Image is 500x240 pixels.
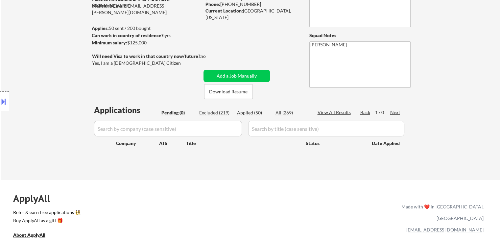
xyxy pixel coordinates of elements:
[309,32,411,39] div: Squad Notes
[203,70,270,82] button: Add a Job Manually
[360,109,371,116] div: Back
[13,232,45,238] u: About ApplyAll
[92,40,127,45] strong: Minimum salary:
[92,3,201,15] div: [EMAIL_ADDRESS][PERSON_NAME][DOMAIN_NAME]
[199,109,232,116] div: Excluded (219)
[205,8,298,20] div: [GEOGRAPHIC_DATA], [US_STATE]
[13,217,79,225] a: Buy ApplyAll as a gift 🎁
[94,106,159,114] div: Applications
[406,227,484,232] a: [EMAIL_ADDRESS][DOMAIN_NAME]
[248,121,404,136] input: Search by title (case sensitive)
[318,109,353,116] div: View All Results
[205,1,298,8] div: [PHONE_NUMBER]
[92,39,201,46] div: $125,000
[92,32,199,39] div: yes
[375,109,390,116] div: 1 / 0
[92,33,165,38] strong: Can work in country of residence?:
[161,109,194,116] div: Pending (0)
[159,140,186,147] div: ATS
[92,25,109,31] strong: Applies:
[399,201,484,224] div: Made with ❤️ in [GEOGRAPHIC_DATA], [GEOGRAPHIC_DATA]
[13,210,264,217] a: Refer & earn free applications 👯‍♀️
[92,53,202,59] strong: Will need Visa to work in that country now/future?:
[204,84,253,99] button: Download Resume
[237,109,270,116] div: Applied (50)
[13,231,55,240] a: About ApplyAll
[92,3,126,9] strong: Mailslurp Email:
[372,140,401,147] div: Date Applied
[306,137,362,149] div: Status
[92,60,203,66] div: Yes, I am a [DEMOGRAPHIC_DATA] Citizen
[13,218,79,223] div: Buy ApplyAll as a gift 🎁
[201,53,219,60] div: no
[92,25,201,32] div: 50 sent / 200 bought
[205,1,220,7] strong: Phone:
[116,140,159,147] div: Company
[390,109,401,116] div: Next
[205,8,243,13] strong: Current Location:
[275,109,308,116] div: All (269)
[186,140,299,147] div: Title
[94,121,242,136] input: Search by company (case sensitive)
[13,193,58,204] div: ApplyAll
